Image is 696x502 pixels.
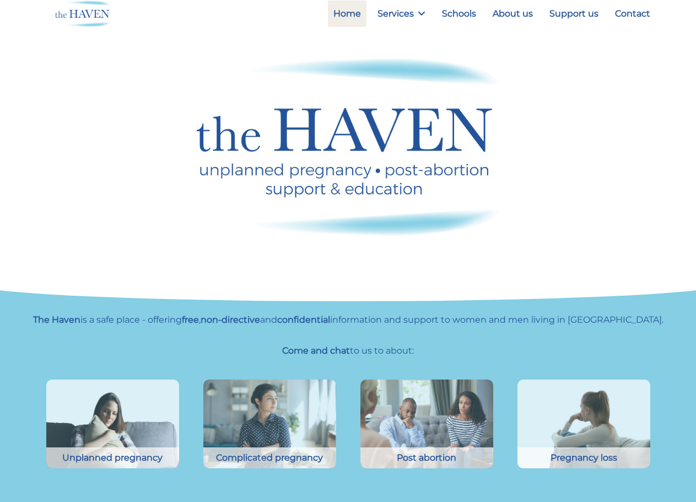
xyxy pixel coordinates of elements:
a: Young woman discussing pregnancy problems with counsellor Complicated pregnancy [203,460,336,471]
a: Side view young woman looking away at window sitting on couch at home Pregnancy loss [517,460,650,471]
a: Support us [544,1,604,27]
strong: confidential [277,314,330,325]
strong: The Haven [33,314,80,325]
div: Pregnancy loss [517,447,650,468]
div: Post abortion [360,447,493,468]
div: Unplanned pregnancy [46,447,179,468]
img: Front view of a sad girl embracing a pillow sitting on a couch [46,380,179,468]
img: Side view young woman looking away at window sitting on couch at home [517,380,650,468]
a: Home [328,1,366,27]
img: Haven logo - unplanned pregnancy, post abortion support and education [197,58,500,236]
strong: Come and chat [282,345,350,356]
img: Young couple in crisis trying solve problem during counselling [360,380,493,468]
a: Young couple in crisis trying solve problem during counselling Post abortion [360,460,493,471]
img: Young woman discussing pregnancy problems with counsellor [203,380,336,468]
a: About us [487,1,538,27]
a: Contact [609,1,656,27]
a: Front view of a sad girl embracing a pillow sitting on a couch Unplanned pregnancy [46,460,179,471]
a: Schools [436,1,482,27]
div: Complicated pregnancy [203,447,336,468]
a: Services [372,1,431,27]
strong: free [182,314,199,325]
strong: non-directive [201,314,260,325]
